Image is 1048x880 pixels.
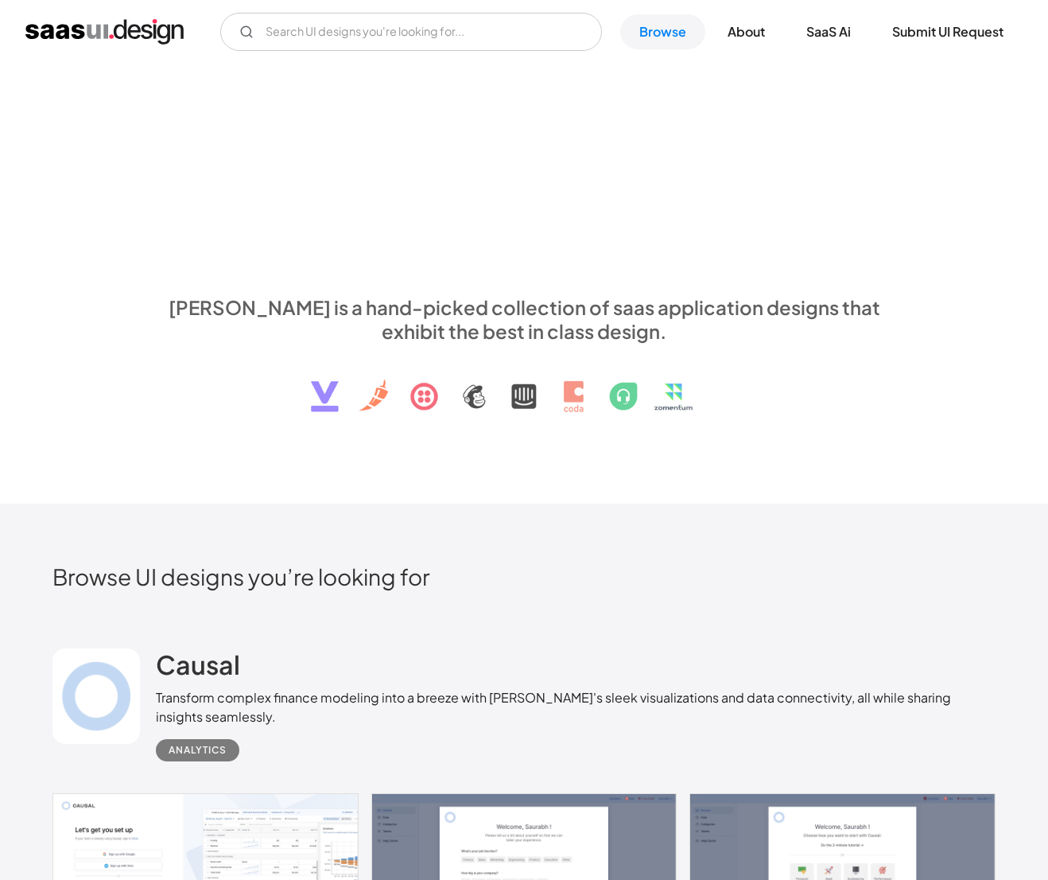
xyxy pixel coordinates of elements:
[620,14,705,49] a: Browse
[873,14,1023,49] a: Submit UI Request
[156,648,240,688] a: Causal
[220,13,602,51] form: Email Form
[156,688,996,726] div: Transform complex finance modeling into a breeze with [PERSON_NAME]'s sleek visualizations and da...
[25,19,184,45] a: home
[52,563,996,590] h2: Browse UI designs you’re looking for
[158,295,890,343] div: [PERSON_NAME] is a hand-picked collection of saas application designs that exhibit the best in cl...
[158,157,890,279] h1: Explore SaaS UI design patterns & interactions.
[708,14,784,49] a: About
[169,741,227,760] div: Analytics
[283,343,765,426] img: text, icon, saas logo
[787,14,870,49] a: SaaS Ai
[156,648,240,680] h2: Causal
[220,13,602,51] input: Search UI designs you're looking for...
